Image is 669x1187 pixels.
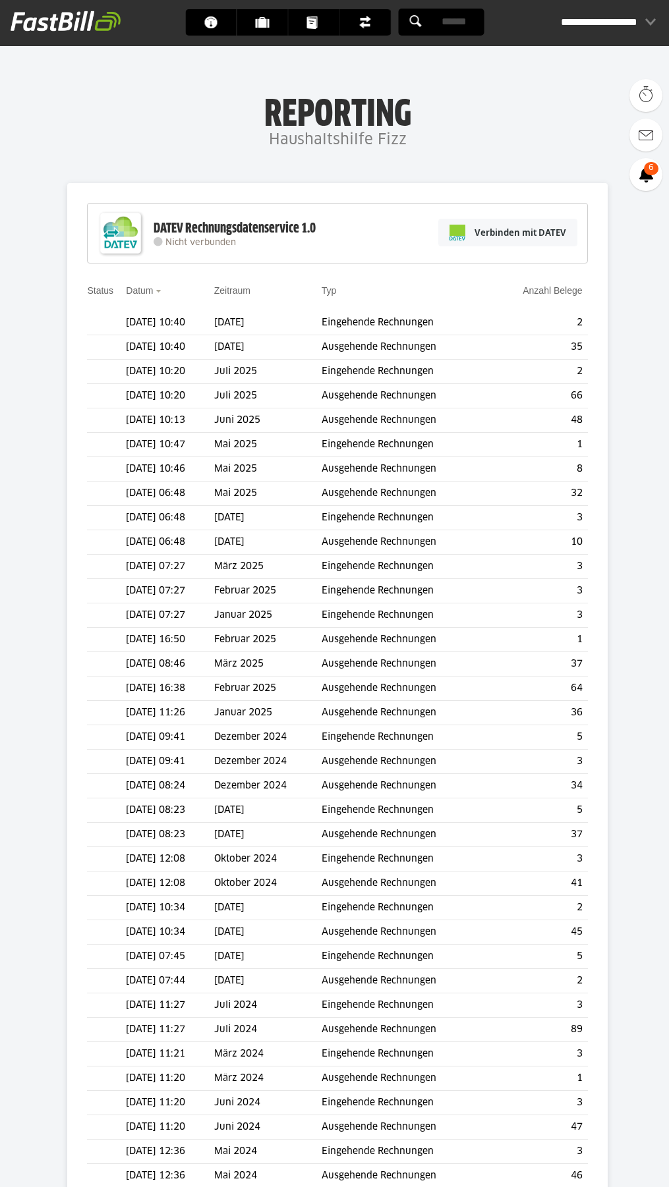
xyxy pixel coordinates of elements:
[322,285,337,296] a: Typ
[126,945,214,969] td: [DATE] 07:45
[154,220,316,237] div: DATEV Rechnungsdatenservice 1.0
[322,457,492,482] td: Ausgehende Rechnungen
[87,285,113,296] a: Status
[126,579,214,603] td: [DATE] 07:27
[322,725,492,750] td: Eingehende Rechnungen
[322,408,492,433] td: Ausgehende Rechnungen
[126,798,214,823] td: [DATE] 08:23
[214,750,322,774] td: Dezember 2024
[322,579,492,603] td: Eingehende Rechnungen
[214,847,322,871] td: Oktober 2024
[322,798,492,823] td: Eingehende Rechnungen
[11,11,121,32] img: fastbill_logo_white.png
[214,433,322,457] td: Mai 2025
[214,335,322,360] td: [DATE]
[322,847,492,871] td: Eingehende Rechnungen
[214,1115,322,1140] td: Juni 2024
[126,774,214,798] td: [DATE] 08:24
[126,896,214,920] td: [DATE] 10:34
[492,603,588,628] td: 3
[126,652,214,676] td: [DATE] 08:46
[492,335,588,360] td: 35
[214,701,322,725] td: Januar 2025
[322,993,492,1018] td: Eingehende Rechnungen
[492,457,588,482] td: 8
[492,676,588,701] td: 64
[214,311,322,335] td: [DATE]
[237,9,287,36] a: Kunden
[492,311,588,335] td: 2
[322,750,492,774] td: Ausgehende Rechnungen
[492,1018,588,1042] td: 89
[126,506,214,530] td: [DATE] 06:48
[288,9,339,36] a: Dokumente
[255,9,277,36] span: Kunden
[492,701,588,725] td: 36
[492,628,588,652] td: 1
[214,482,322,506] td: Mai 2025
[126,384,214,408] td: [DATE] 10:20
[492,871,588,896] td: 41
[322,628,492,652] td: Ausgehende Rechnungen
[322,1018,492,1042] td: Ausgehende Rechnungen
[492,433,588,457] td: 1
[214,676,322,701] td: Februar 2025
[322,433,492,457] td: Eingehende Rechnungen
[214,506,322,530] td: [DATE]
[322,823,492,847] td: Ausgehende Rechnungen
[214,798,322,823] td: [DATE]
[492,1042,588,1066] td: 3
[94,207,147,260] img: DATEV-Datenservice Logo
[214,920,322,945] td: [DATE]
[492,750,588,774] td: 3
[126,750,214,774] td: [DATE] 09:41
[475,226,566,239] span: Verbinden mit DATEV
[214,360,322,384] td: Juli 2025
[322,1115,492,1140] td: Ausgehende Rechnungen
[126,1140,214,1164] td: [DATE] 12:36
[126,433,214,457] td: [DATE] 10:47
[214,1042,322,1066] td: März 2024
[492,1091,588,1115] td: 3
[126,482,214,506] td: [DATE] 06:48
[214,725,322,750] td: Dezember 2024
[322,482,492,506] td: Ausgehende Rechnungen
[492,482,588,506] td: 32
[126,969,214,993] td: [DATE] 07:44
[214,774,322,798] td: Dezember 2024
[492,384,588,408] td: 66
[492,360,588,384] td: 2
[214,896,322,920] td: [DATE]
[156,290,164,292] img: sort_desc.gif
[492,1066,588,1091] td: 1
[214,408,322,433] td: Juni 2025
[644,162,658,175] span: 6
[322,774,492,798] td: Ausgehende Rechnungen
[322,871,492,896] td: Ausgehende Rechnungen
[306,9,328,36] span: Dokumente
[322,335,492,360] td: Ausgehende Rechnungen
[322,701,492,725] td: Ausgehende Rechnungen
[492,530,588,555] td: 10
[126,335,214,360] td: [DATE] 10:40
[126,628,214,652] td: [DATE] 16:50
[214,993,322,1018] td: Juli 2024
[214,384,322,408] td: Juli 2025
[492,798,588,823] td: 5
[492,1115,588,1140] td: 47
[165,238,236,247] span: Nicht verbunden
[322,555,492,579] td: Eingehende Rechnungen
[322,652,492,676] td: Ausgehende Rechnungen
[492,920,588,945] td: 45
[322,1091,492,1115] td: Eingehende Rechnungen
[126,847,214,871] td: [DATE] 12:08
[567,1147,656,1180] iframe: Öffnet ein Widget, in dem Sie weitere Informationen finden
[132,93,543,127] h1: Reporting
[322,969,492,993] td: Ausgehende Rechnungen
[126,408,214,433] td: [DATE] 10:13
[492,823,588,847] td: 37
[126,285,153,296] a: Datum
[126,676,214,701] td: [DATE] 16:38
[358,9,380,36] span: Finanzen
[438,219,577,246] a: Verbinden mit DATEV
